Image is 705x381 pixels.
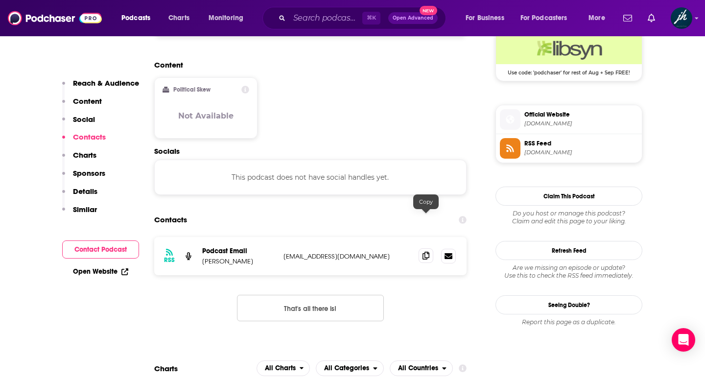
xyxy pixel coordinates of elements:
button: Contacts [62,132,106,150]
span: Official Website [524,110,638,119]
span: Monitoring [209,11,243,25]
button: Nothing here. [237,295,384,321]
span: New [420,6,437,15]
h3: RSS [164,256,175,264]
p: Similar [73,205,97,214]
span: ⌘ K [362,12,380,24]
p: Charts [73,150,96,160]
div: Report this page as a duplicate. [495,318,642,326]
span: Do you host or manage this podcast? [495,210,642,217]
span: RSS Feed [524,139,638,148]
button: open menu [390,360,453,376]
p: Social [73,115,95,124]
h3: Not Available [178,111,234,120]
p: Details [73,187,97,196]
span: All Countries [398,365,438,372]
button: open menu [459,10,517,26]
h2: Political Skew [173,86,211,93]
button: open menu [257,360,310,376]
a: RSS Feed[DOMAIN_NAME] [500,138,638,159]
span: Open Advanced [393,16,433,21]
div: Search podcasts, credits, & more... [272,7,455,29]
div: This podcast does not have social handles yet. [154,160,467,195]
span: For Podcasters [520,11,567,25]
div: Claim and edit this page to your liking. [495,210,642,225]
p: [EMAIL_ADDRESS][DOMAIN_NAME] [283,252,411,261]
img: Podchaser - Follow, Share and Rate Podcasts [8,9,102,27]
button: open menu [115,10,163,26]
span: Use code: 'podchaser' for rest of Aug + Sep FREE! [496,64,642,76]
p: Content [73,96,102,106]
input: Search podcasts, credits, & more... [289,10,362,26]
span: feeds.libsyn.com [524,149,638,156]
button: Reach & Audience [62,78,139,96]
button: open menu [202,10,256,26]
div: Open Intercom Messenger [672,328,695,352]
a: Official Website[DOMAIN_NAME] [500,109,638,130]
span: More [588,11,605,25]
a: Open Website [73,267,128,276]
button: Details [62,187,97,205]
button: open menu [316,360,384,376]
a: Show notifications dropdown [644,10,659,26]
span: Charts [168,11,189,25]
div: Copy [413,194,439,209]
p: Reach & Audience [73,78,139,88]
a: Charts [162,10,195,26]
h2: Contacts [154,211,187,229]
p: Contacts [73,132,106,142]
span: For Business [466,11,504,25]
button: open menu [582,10,617,26]
button: Social [62,115,95,133]
span: All Categories [324,365,369,372]
p: Sponsors [73,168,105,178]
p: [PERSON_NAME] [202,257,276,265]
img: Libsyn Deal: Use code: 'podchaser' for rest of Aug + Sep FREE! [496,35,642,64]
button: Sponsors [62,168,105,187]
button: Refresh Feed [495,241,642,260]
a: Libsyn Deal: Use code: 'podchaser' for rest of Aug + Sep FREE! [496,35,642,75]
span: All Charts [265,365,296,372]
img: User Profile [671,7,692,29]
h2: Categories [316,360,384,376]
h2: Platforms [257,360,310,376]
span: Logged in as JHPublicRelations [671,7,692,29]
button: Content [62,96,102,115]
button: Open AdvancedNew [388,12,438,24]
button: Contact Podcast [62,240,139,259]
p: Podcast Email [202,247,276,255]
a: Seeing Double? [495,295,642,314]
button: Charts [62,150,96,168]
span: Podcasts [121,11,150,25]
h2: Content [154,60,459,70]
div: Are we missing an episode or update? Use this to check the RSS feed immediately. [495,264,642,280]
span: sites.libsyn.com [524,120,638,127]
a: Show notifications dropdown [619,10,636,26]
button: Similar [62,205,97,223]
h2: Socials [154,146,467,156]
h2: Charts [154,364,178,373]
button: open menu [514,10,582,26]
button: Show profile menu [671,7,692,29]
button: Claim This Podcast [495,187,642,206]
h2: Countries [390,360,453,376]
